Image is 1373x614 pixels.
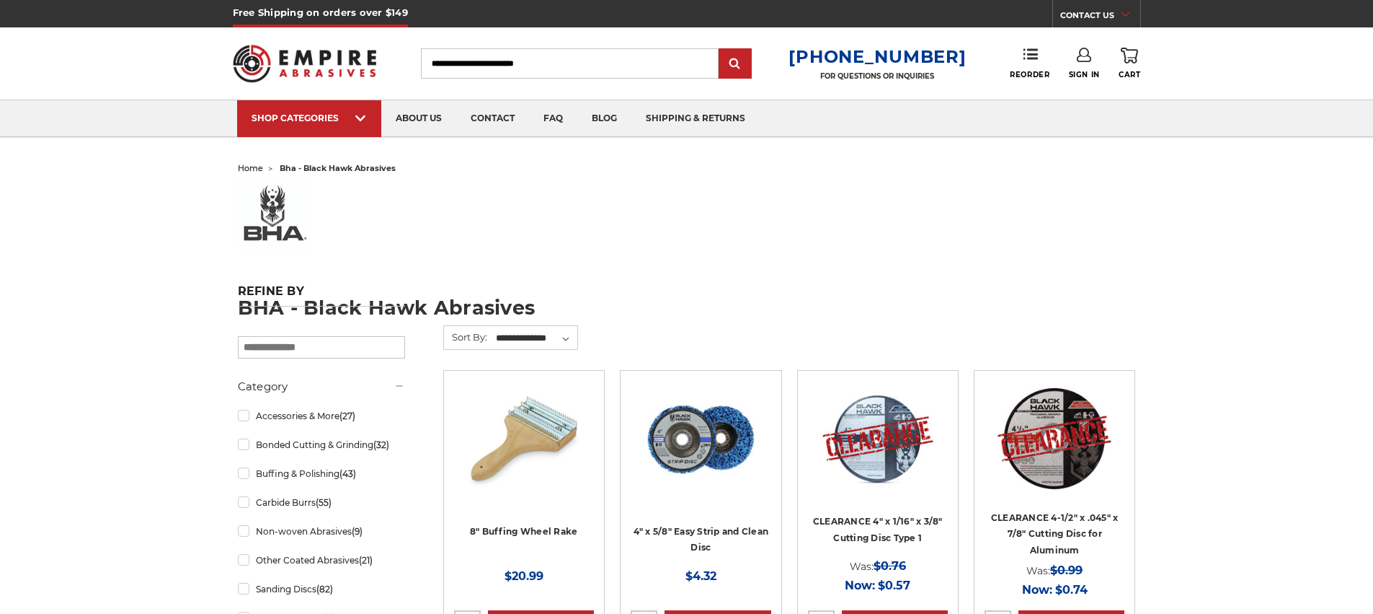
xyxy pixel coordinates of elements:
span: $0.99 [1050,563,1083,577]
span: $4.32 [685,569,716,583]
span: bha - black hawk abrasives [280,163,396,173]
input: Submit [721,50,750,79]
h1: BHA - Black Hawk Abrasives [238,298,1136,317]
a: faq [529,100,577,137]
img: bha%20logo_1578506219__73569.original.jpg [238,179,310,251]
a: 4" x 5/8" Easy Strip and Clean Disc [634,526,769,553]
img: CLEARANCE 4" x 1/16" x 3/8" Cutting Disc [820,381,936,496]
img: 8 inch single handle buffing wheel rake [466,381,582,496]
span: (9) [352,526,363,537]
span: Sign In [1069,70,1100,79]
img: 4" x 5/8" easy strip and clean discs [643,381,758,496]
div: SHOP CATEGORIES [252,113,367,123]
span: (43) [339,468,356,479]
a: home [238,163,263,173]
a: Bonded Cutting & Grinding(32) [238,432,405,457]
a: Carbide Burrs(55) [238,490,405,515]
select: Sort By: [494,328,577,349]
span: $0.76 [874,559,906,573]
a: Cart [1119,48,1140,79]
span: (32) [373,439,389,450]
a: 8" Buffing Wheel Rake [470,526,577,537]
span: $0.74 [1055,583,1088,597]
span: Reorder [1010,70,1049,79]
a: CONTACT US [1060,7,1140,27]
h5: Category [238,378,405,395]
a: Accessories & More(27) [238,403,405,429]
a: [PHONE_NUMBER] [788,46,966,67]
label: Sort By: [444,326,487,348]
a: CLEARANCE 4-1/2" x .045" x 7/8" for Aluminum [985,381,1124,521]
img: CLEARANCE 4-1/2" x .045" x 7/8" for Aluminum [997,381,1112,496]
p: FOR QUESTIONS OR INQUIRIES [788,71,966,81]
a: blog [577,100,631,137]
a: Reorder [1010,48,1049,79]
span: Now: [845,579,875,592]
div: Was: [808,556,948,576]
a: CLEARANCE 4-1/2" x .045" x 7/8" Cutting Disc for Aluminum [991,512,1119,556]
span: Cart [1119,70,1140,79]
span: $0.57 [878,579,910,592]
span: $20.99 [505,569,543,583]
a: CLEARANCE 4" x 1/16" x 3/8" Cutting Disc [808,381,948,521]
span: (82) [316,584,333,595]
a: Sanding Discs(82) [238,576,405,602]
a: 8 inch single handle buffing wheel rake [454,381,594,521]
a: shipping & returns [631,100,760,137]
div: Was: [985,561,1124,580]
span: (27) [339,411,355,421]
a: CLEARANCE 4" x 1/16" x 3/8" Cutting Disc Type 1 [813,516,943,543]
span: (55) [316,497,332,508]
a: Non-woven Abrasives(9) [238,519,405,544]
a: contact [456,100,529,137]
a: Buffing & Polishing(43) [238,461,405,486]
a: Other Coated Abrasives(21) [238,548,405,573]
span: (21) [359,555,373,566]
a: about us [381,100,456,137]
a: 4" x 5/8" easy strip and clean discs [631,381,770,521]
img: Empire Abrasives [233,35,377,92]
span: Now: [1022,583,1052,597]
h5: Refine by [238,284,405,307]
